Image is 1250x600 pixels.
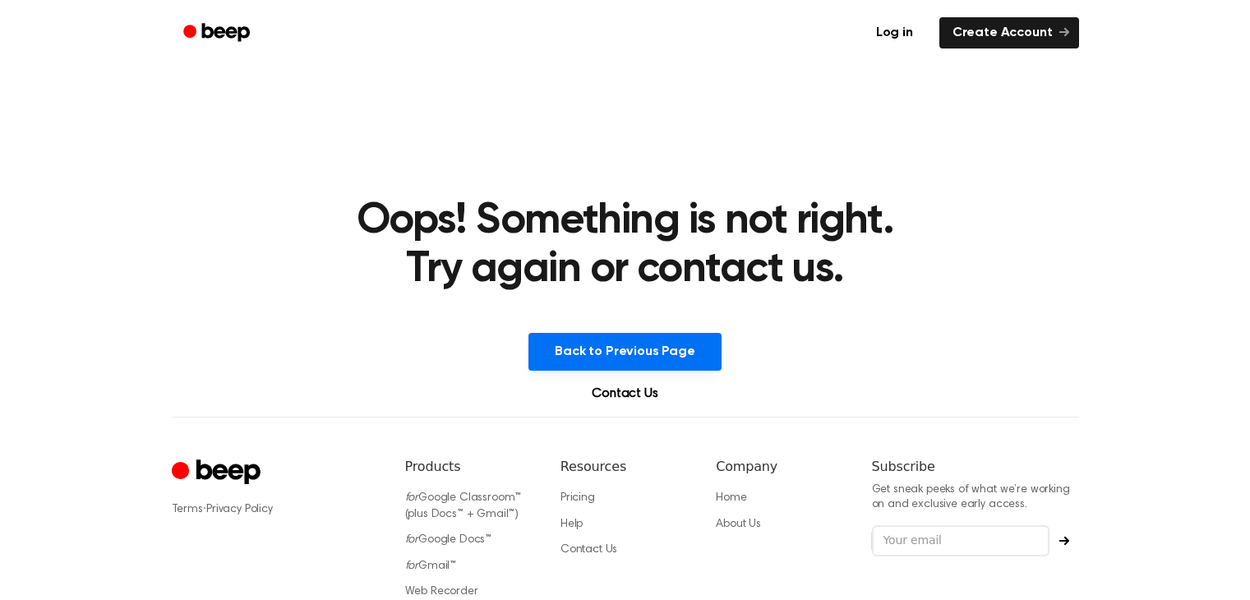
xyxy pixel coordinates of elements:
[560,457,690,477] h6: Resources
[560,544,617,556] a: Contact Us
[172,501,379,518] div: ·
[872,457,1079,477] h6: Subscribe
[572,384,677,404] a: Contact Us
[172,17,265,49] a: Beep
[716,519,761,530] a: About Us
[172,504,203,515] a: Terms
[528,333,722,371] button: Back to Previous Page
[560,492,595,504] a: Pricing
[872,525,1049,556] input: Your email
[1049,536,1079,546] button: Subscribe
[405,534,492,546] a: forGoogle Docs™
[206,504,273,515] a: Privacy Policy
[860,14,929,52] a: Log in
[405,534,419,546] i: for
[872,483,1079,512] p: Get sneak peeks of what we’re working on and exclusive early access.
[716,492,746,504] a: Home
[716,457,845,477] h6: Company
[405,561,419,572] i: for
[405,561,457,572] a: forGmail™
[349,197,902,293] h1: Oops! Something is not right. Try again or contact us.
[939,17,1079,48] a: Create Account
[405,457,534,477] h6: Products
[405,492,522,520] a: forGoogle Classroom™ (plus Docs™ + Gmail™)
[405,492,419,504] i: for
[172,457,265,489] a: Cruip
[405,586,478,598] a: Web Recorder
[560,519,583,530] a: Help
